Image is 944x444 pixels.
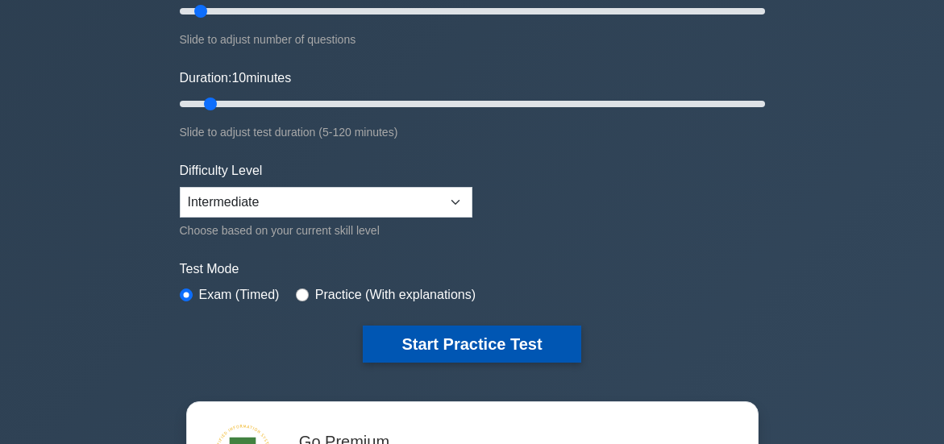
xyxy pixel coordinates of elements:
[363,326,580,363] button: Start Practice Test
[180,161,263,181] label: Difficulty Level
[180,68,292,88] label: Duration: minutes
[180,221,472,240] div: Choose based on your current skill level
[180,122,765,142] div: Slide to adjust test duration (5-120 minutes)
[199,285,280,305] label: Exam (Timed)
[231,71,246,85] span: 10
[180,30,765,49] div: Slide to adjust number of questions
[180,259,765,279] label: Test Mode
[315,285,476,305] label: Practice (With explanations)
